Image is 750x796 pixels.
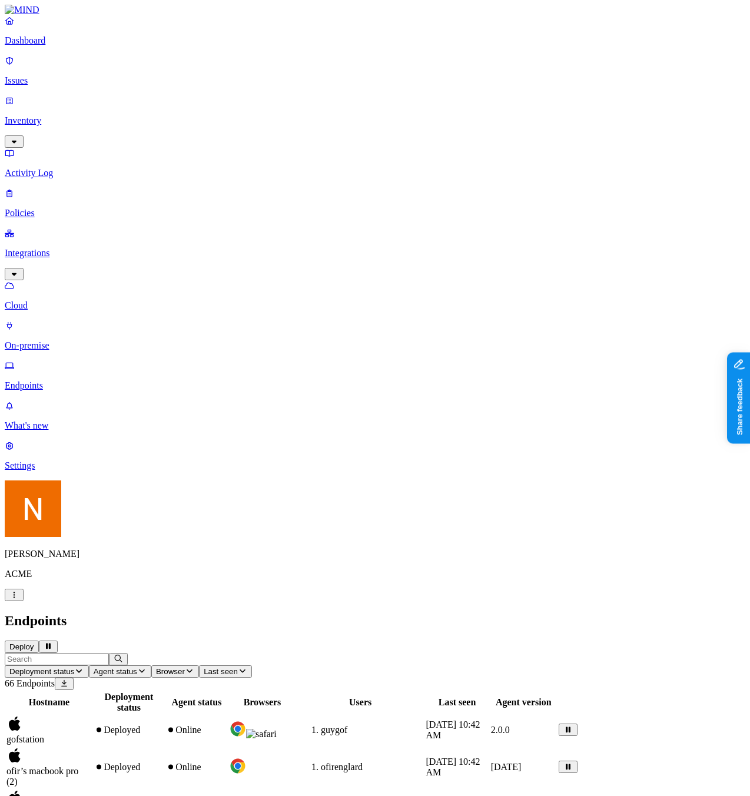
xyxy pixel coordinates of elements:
[321,762,363,772] span: ofirenglard
[5,360,745,391] a: Endpoints
[230,758,246,774] img: chrome
[166,697,227,708] div: Agent status
[5,549,745,559] p: [PERSON_NAME]
[5,340,745,351] p: On-premise
[5,420,745,431] p: What's new
[166,725,227,735] div: Online
[297,697,424,708] div: Users
[5,300,745,311] p: Cloud
[104,762,140,772] span: Deployed
[5,440,745,471] a: Settings
[5,115,745,126] p: Inventory
[230,721,246,737] img: chrome
[230,697,295,708] div: Browsers
[426,719,480,740] span: [DATE] 10:42 AM
[491,762,522,772] span: [DATE]
[5,228,745,278] a: Integrations
[491,725,510,735] span: 2.0.0
[246,729,277,739] img: safari
[5,641,39,653] button: Deploy
[5,380,745,391] p: Endpoints
[156,667,185,676] span: Browser
[6,747,23,764] img: macos
[5,15,745,46] a: Dashboard
[5,35,745,46] p: Dashboard
[204,667,238,676] span: Last seen
[6,766,78,787] span: ofir’s macbook pro (2)
[166,762,227,772] div: Online
[5,480,61,537] img: Nitai Mishary
[5,280,745,311] a: Cloud
[5,678,55,688] span: 66 Endpoints
[5,569,745,579] p: ACME
[104,725,140,735] span: Deployed
[5,248,745,258] p: Integrations
[321,725,347,735] span: guygof
[491,697,556,708] div: Agent version
[426,757,480,777] span: [DATE] 10:42 AM
[5,75,745,86] p: Issues
[94,692,164,713] div: Deployment status
[5,168,745,178] p: Activity Log
[5,613,745,629] h2: Endpoints
[5,400,745,431] a: What's new
[6,734,44,744] span: gofstation
[426,697,488,708] div: Last seen
[5,5,745,15] a: MIND
[5,208,745,218] p: Policies
[9,667,74,676] span: Deployment status
[94,667,137,676] span: Agent status
[6,715,23,732] img: macos
[5,653,109,665] input: Search
[5,188,745,218] a: Policies
[5,95,745,146] a: Inventory
[5,5,39,15] img: MIND
[6,697,92,708] div: Hostname
[5,320,745,351] a: On-premise
[5,148,745,178] a: Activity Log
[5,460,745,471] p: Settings
[5,55,745,86] a: Issues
